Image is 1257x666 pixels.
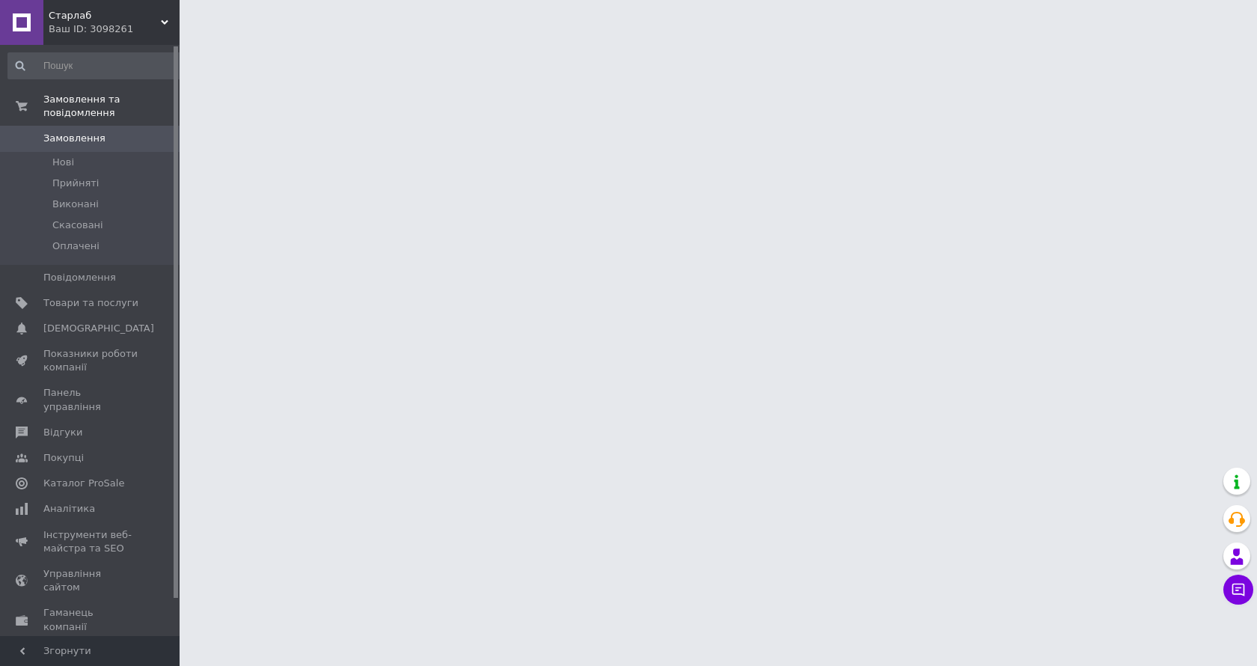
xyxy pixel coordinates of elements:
[52,156,74,169] span: Нові
[49,22,180,36] div: Ваш ID: 3098261
[49,9,161,22] span: Старлаб
[43,528,138,555] span: Інструменти веб-майстра та SEO
[43,477,124,490] span: Каталог ProSale
[43,296,138,310] span: Товари та послуги
[43,386,138,413] span: Панель управління
[43,93,180,120] span: Замовлення та повідомлення
[43,271,116,284] span: Повідомлення
[52,219,103,232] span: Скасовані
[43,451,84,465] span: Покупці
[7,52,185,79] input: Пошук
[43,132,105,145] span: Замовлення
[1223,575,1253,605] button: Чат з покупцем
[43,606,138,633] span: Гаманець компанії
[43,322,154,335] span: [DEMOGRAPHIC_DATA]
[43,347,138,374] span: Показники роботи компанії
[43,567,138,594] span: Управління сайтом
[52,198,99,211] span: Виконані
[52,239,100,253] span: Оплачені
[43,502,95,516] span: Аналітика
[43,426,82,439] span: Відгуки
[52,177,99,190] span: Прийняті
